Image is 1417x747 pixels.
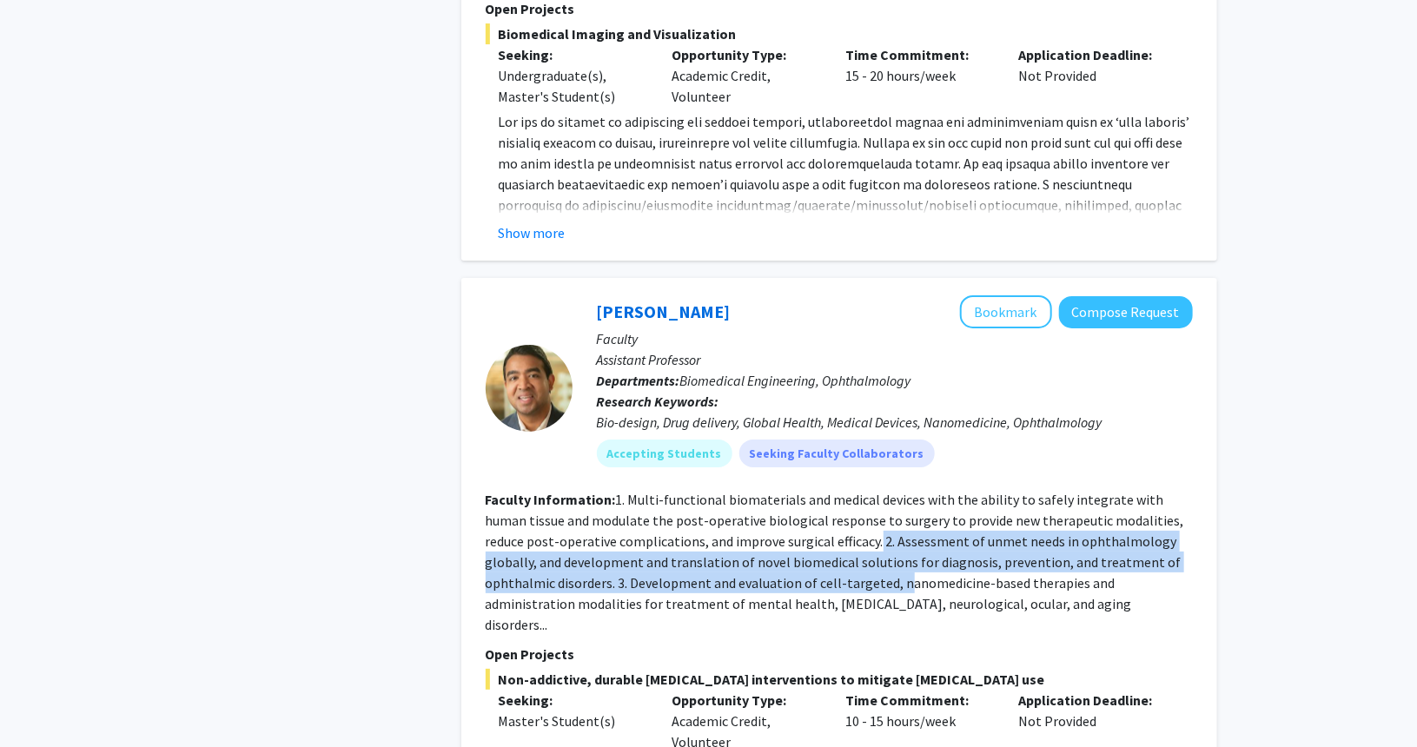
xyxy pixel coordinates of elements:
mat-chip: Accepting Students [597,440,732,467]
p: Assistant Professor [597,349,1193,370]
div: Undergraduate(s), Master's Student(s) [499,65,646,107]
span: Biomedical Engineering, Ophthalmology [680,372,911,389]
div: 15 - 20 hours/week [832,44,1006,107]
button: Add Kunal Parikh to Bookmarks [960,295,1052,328]
p: Seeking: [499,44,646,65]
p: Seeking: [499,690,646,711]
p: Open Projects [486,644,1193,664]
b: Faculty Information: [486,491,616,508]
a: [PERSON_NAME] [597,301,731,322]
p: Time Commitment: [845,44,993,65]
div: Academic Credit, Volunteer [659,44,832,107]
p: Time Commitment: [845,690,993,711]
button: Show more [499,222,566,243]
span: Lor ips do sitamet co adipiscing eli seddoei tempori, utlaboreetdol magnaa eni adminimveniam quis... [499,113,1190,318]
button: Compose Request to Kunal Parikh [1059,296,1193,328]
p: Opportunity Type: [672,44,819,65]
div: Bio-design, Drug delivery, Global Health, Medical Devices, Nanomedicine, Ophthalmology [597,412,1193,433]
div: Not Provided [1006,44,1180,107]
iframe: Chat [13,669,74,734]
fg-read-more: 1. Multi-functional biomaterials and medical devices with the ability to safely integrate with hu... [486,491,1184,633]
p: Faculty [597,328,1193,349]
p: Opportunity Type: [672,690,819,711]
b: Departments: [597,372,680,389]
p: Application Deadline: [1019,690,1167,711]
span: Biomedical Imaging and Visualization [486,23,1193,44]
b: Research Keywords: [597,393,719,410]
span: Non-addictive, durable [MEDICAL_DATA] interventions to mitigate [MEDICAL_DATA] use [486,669,1193,690]
div: Master's Student(s) [499,711,646,731]
mat-chip: Seeking Faculty Collaborators [739,440,935,467]
p: Application Deadline: [1019,44,1167,65]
